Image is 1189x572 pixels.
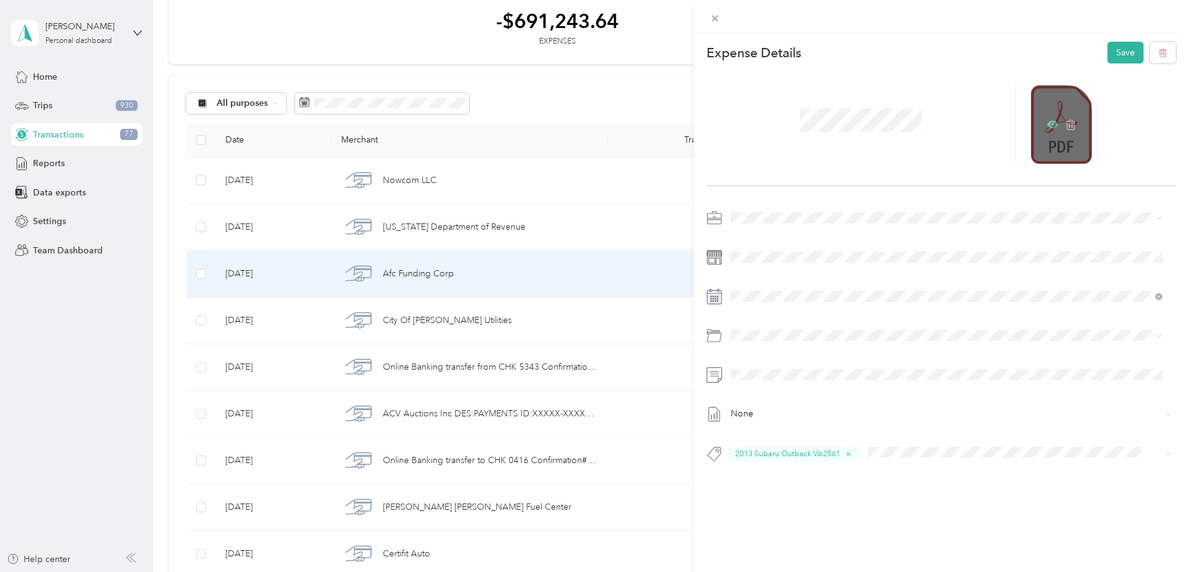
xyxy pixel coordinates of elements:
button: 2013 Subaru Outback Vb2561 [726,446,861,461]
span: 2013 Subaru Outback Vb2561 [735,448,840,459]
span: None [731,410,753,418]
p: Expense Details [707,44,801,62]
button: Save [1107,42,1144,63]
iframe: Everlance-gr Chat Button Frame [1119,502,1189,572]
